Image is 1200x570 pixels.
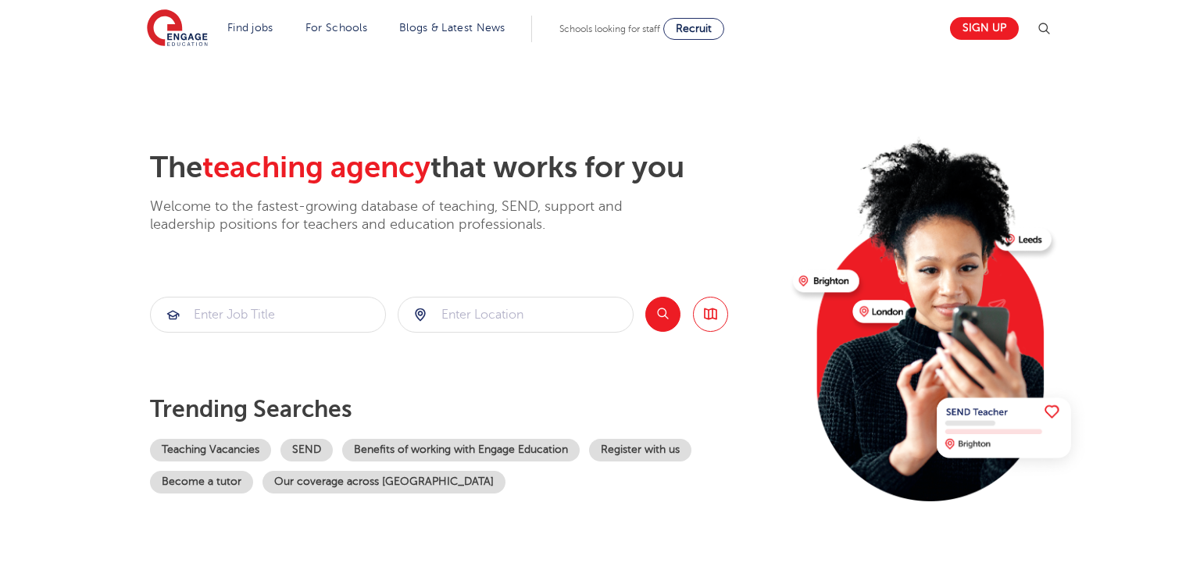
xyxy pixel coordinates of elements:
[398,297,634,333] div: Submit
[645,297,680,332] button: Search
[227,22,273,34] a: Find jobs
[202,151,430,184] span: teaching agency
[262,471,505,493] a: Our coverage across [GEOGRAPHIC_DATA]
[589,439,691,461] a: Register with us
[398,297,633,332] input: Submit
[147,9,208,48] img: Engage Education
[150,439,271,461] a: Teaching Vacancies
[150,297,386,333] div: Submit
[150,395,780,423] p: Trending searches
[280,439,333,461] a: SEND
[150,150,780,186] h2: The that works for you
[399,22,505,34] a: Blogs & Latest News
[559,23,660,34] span: Schools looking for staff
[150,471,253,493] a: Become a tutor
[305,22,367,34] a: For Schools
[676,23,712,34] span: Recruit
[663,18,724,40] a: Recruit
[150,198,666,234] p: Welcome to the fastest-growing database of teaching, SEND, support and leadership positions for t...
[342,439,580,461] a: Benefits of working with Engage Education
[950,17,1019,40] a: Sign up
[151,297,385,332] input: Submit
